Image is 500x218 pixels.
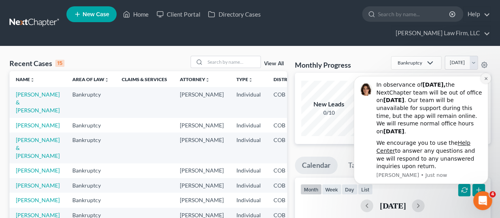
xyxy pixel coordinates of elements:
a: Tasks [341,157,372,174]
iframe: Intercom live chat [473,191,492,210]
a: [PERSON_NAME] & [PERSON_NAME] [16,136,60,159]
td: [PERSON_NAME] [174,193,230,207]
button: list [358,184,373,195]
div: Bankruptcy [398,59,422,66]
a: Typeunfold_more [236,76,253,82]
a: Area of Lawunfold_more [72,76,109,82]
a: [PERSON_NAME] [16,122,60,129]
iframe: Intercom notifications message [342,69,500,189]
td: Bankruptcy [66,193,115,207]
td: Bankruptcy [66,87,115,118]
button: day [342,184,358,195]
td: COB [267,133,306,163]
td: [PERSON_NAME] [174,87,230,118]
th: Claims & Services [115,71,174,87]
td: Bankruptcy [66,178,115,193]
td: [PERSON_NAME] [174,163,230,178]
td: Individual [230,118,267,133]
td: Individual [230,193,267,207]
div: Recent Cases [9,59,64,68]
h3: Monthly Progress [295,60,351,70]
a: Nameunfold_more [16,76,35,82]
span: 4 [489,191,496,197]
td: Bankruptcy [66,133,115,163]
a: Districtunfold_more [274,76,300,82]
div: 15 [55,60,64,67]
a: [PERSON_NAME] & [PERSON_NAME] [16,91,60,114]
td: COB [267,178,306,193]
span: New Case [83,11,109,17]
a: Client Portal [153,7,204,21]
td: [PERSON_NAME] [174,133,230,163]
a: Home [119,7,153,21]
td: COB [267,163,306,178]
a: [PERSON_NAME] [16,167,60,174]
a: Help [464,7,490,21]
i: unfold_more [205,78,210,82]
td: Individual [230,178,267,193]
td: COB [267,118,306,133]
td: [PERSON_NAME] [174,118,230,133]
a: Calendar [295,157,338,174]
td: Bankruptcy [66,118,115,133]
i: unfold_more [30,78,35,82]
button: week [322,184,342,195]
a: Attorneyunfold_more [180,76,210,82]
i: unfold_more [248,78,253,82]
input: Search by name... [378,7,450,21]
input: Search by name... [205,56,260,68]
td: [PERSON_NAME] [174,178,230,193]
td: COB [267,87,306,118]
button: month [300,184,322,195]
td: Individual [230,163,267,178]
a: [PERSON_NAME] [16,182,60,189]
td: COB [267,193,306,207]
a: [PERSON_NAME] [16,197,60,203]
td: Individual [230,133,267,163]
td: Individual [230,87,267,118]
td: Bankruptcy [66,163,115,178]
a: Directory Cases [204,7,264,21]
div: 0/10 [301,109,357,117]
div: New Leads [301,100,357,109]
i: unfold_more [104,78,109,82]
a: View All [264,61,284,66]
a: [PERSON_NAME] Law Firm, LLC [392,26,490,40]
h2: [DATE] [379,201,406,210]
